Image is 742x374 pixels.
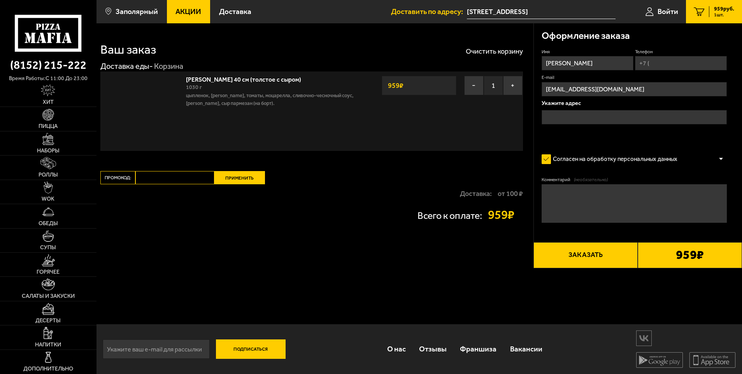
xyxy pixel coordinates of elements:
label: E-mail [542,74,727,81]
button: Применить [214,171,265,184]
button: Заказать [533,242,638,269]
button: Подписаться [216,339,286,359]
span: 1 [484,76,503,95]
a: Вакансии [503,337,549,362]
div: Корзина [154,61,183,72]
h3: Оформление заказа [542,31,630,41]
button: Очистить корзину [466,48,523,55]
span: Обеды [39,221,58,226]
span: Дополнительно [23,366,73,372]
p: цыпленок, [PERSON_NAME], томаты, моцарелла, сливочно-чесночный соус, [PERSON_NAME], сыр пармезан ... [186,92,358,107]
a: Доставка еды- [100,61,153,71]
label: Телефон [635,49,727,55]
span: Хит [43,100,54,105]
span: (необязательно) [574,177,608,183]
label: Комментарий [542,177,727,183]
span: Доставить по адресу: [391,8,467,15]
span: WOK [42,196,54,202]
label: Имя [542,49,633,55]
span: Пицца [39,124,58,129]
label: Промокод: [100,171,135,184]
p: Всего к оплате: [417,211,482,221]
input: +7 ( [635,56,727,70]
span: Заполярный [116,8,158,15]
span: Наборы [37,148,60,154]
input: @ [542,82,727,96]
img: vk [637,331,651,345]
span: Салаты и закуски [22,294,75,299]
span: Десерты [35,318,61,323]
span: 1030 г [186,84,202,91]
span: Войти [658,8,678,15]
strong: 959 ₽ [488,209,523,221]
a: [PERSON_NAME] 40 см (толстое с сыром) [186,73,309,83]
span: Доставка [219,8,251,15]
span: 959 руб. [714,6,734,12]
input: Ваш адрес доставки [467,5,615,19]
a: Франшиза [453,337,503,362]
a: Отзывы [412,337,453,362]
span: Супы [40,245,56,250]
span: Акции [175,8,201,15]
input: Укажите ваш e-mail для рассылки [103,339,210,359]
p: Доставка: [460,190,492,197]
h1: Ваш заказ [100,44,156,56]
input: Имя [542,56,633,70]
span: 1 шт. [714,12,734,17]
button: − [464,76,484,95]
strong: 959 ₽ [386,78,405,93]
p: Укажите адрес [542,100,727,106]
span: Роллы [39,172,58,178]
button: + [503,76,523,95]
b: 959 ₽ [676,249,704,261]
a: О нас [381,337,412,362]
label: Согласен на обработку персональных данных [542,151,686,167]
div: 0 0 [96,23,533,268]
span: Горячее [37,269,60,275]
strong: от 100 ₽ [498,190,523,197]
span: Напитки [35,342,61,348]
